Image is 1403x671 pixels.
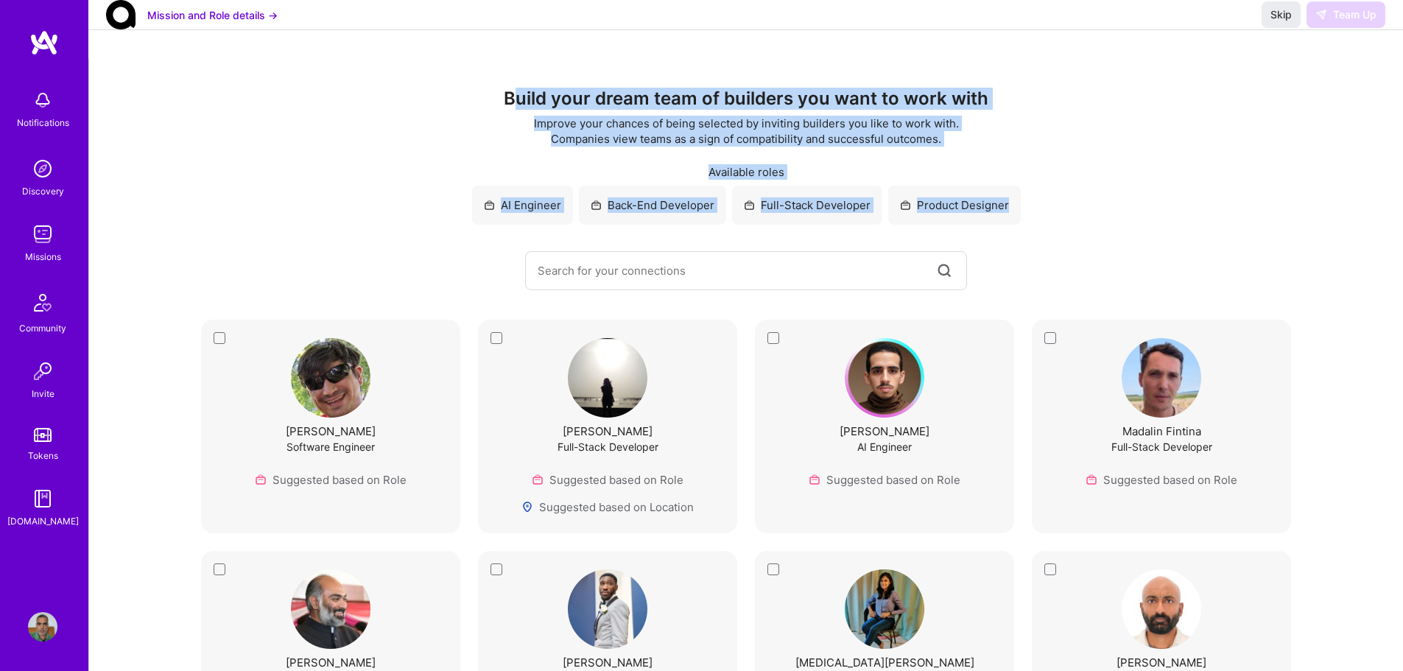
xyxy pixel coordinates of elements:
[29,29,59,56] img: logo
[28,219,57,249] img: teamwork
[484,200,495,211] i: icon SuitcaseGray
[28,484,57,513] img: guide book
[28,356,57,386] img: Invite
[744,200,755,211] i: icon SuitcaseGray
[1086,474,1097,485] img: Role icon
[25,249,61,264] div: Missions
[809,472,960,488] div: Suggested based on Role
[119,88,1374,110] h3: Build your dream team of builders you want to work with
[22,183,64,199] div: Discovery
[888,186,1021,225] div: Product Designer
[1270,7,1292,22] span: Skip
[532,472,683,488] div: Suggested based on Role
[1086,472,1237,488] div: Suggested based on Role
[472,186,573,225] div: AI Engineer
[1122,424,1201,439] div: Madalin Fintina
[291,338,370,418] img: User Avatar
[28,154,57,183] img: discovery
[119,164,1374,180] div: Available roles
[579,186,726,225] div: Back-End Developer
[286,439,375,454] div: Software Engineer
[286,424,376,439] div: [PERSON_NAME]
[568,569,647,649] img: User Avatar
[17,115,69,130] div: Notifications
[34,428,52,442] img: tokens
[795,655,974,670] div: [MEDICAL_DATA][PERSON_NAME]
[255,472,407,488] div: Suggested based on Role
[147,7,278,23] button: Mission and Role details →
[28,612,57,642] img: User Avatar
[563,655,653,670] div: [PERSON_NAME]
[568,338,647,418] img: User Avatar
[25,285,60,320] img: Community
[28,448,58,463] div: Tokens
[255,474,267,485] img: Role icon
[845,338,924,418] img: User Avatar
[24,612,61,642] a: User Avatar
[1117,655,1206,670] div: [PERSON_NAME]
[19,320,66,336] div: Community
[558,439,658,454] div: Full-Stack Developer
[521,499,694,515] div: Suggested based on Location
[591,200,602,211] i: icon SuitcaseGray
[538,252,935,289] input: Search for your connections
[935,261,954,281] i: icon SearchGrey
[521,501,533,513] img: Locations icon
[286,655,376,670] div: [PERSON_NAME]
[7,513,79,529] div: [DOMAIN_NAME]
[28,85,57,115] img: bell
[840,424,929,439] div: [PERSON_NAME]
[1262,1,1301,28] button: Skip
[900,200,911,211] i: icon SuitcaseGray
[563,424,653,439] div: [PERSON_NAME]
[809,474,820,485] img: Role icon
[1122,338,1201,418] img: User Avatar
[32,386,54,401] div: Invite
[857,439,912,454] div: AI Engineer
[732,186,882,225] div: Full-Stack Developer
[1111,439,1212,454] div: Full-Stack Developer
[527,116,966,147] div: Improve your chances of being selected by inviting builders you like to work with. Companies view...
[845,569,924,649] img: User Avatar
[1122,569,1201,649] img: User Avatar
[291,569,370,649] img: User Avatar
[532,474,544,485] img: Role icon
